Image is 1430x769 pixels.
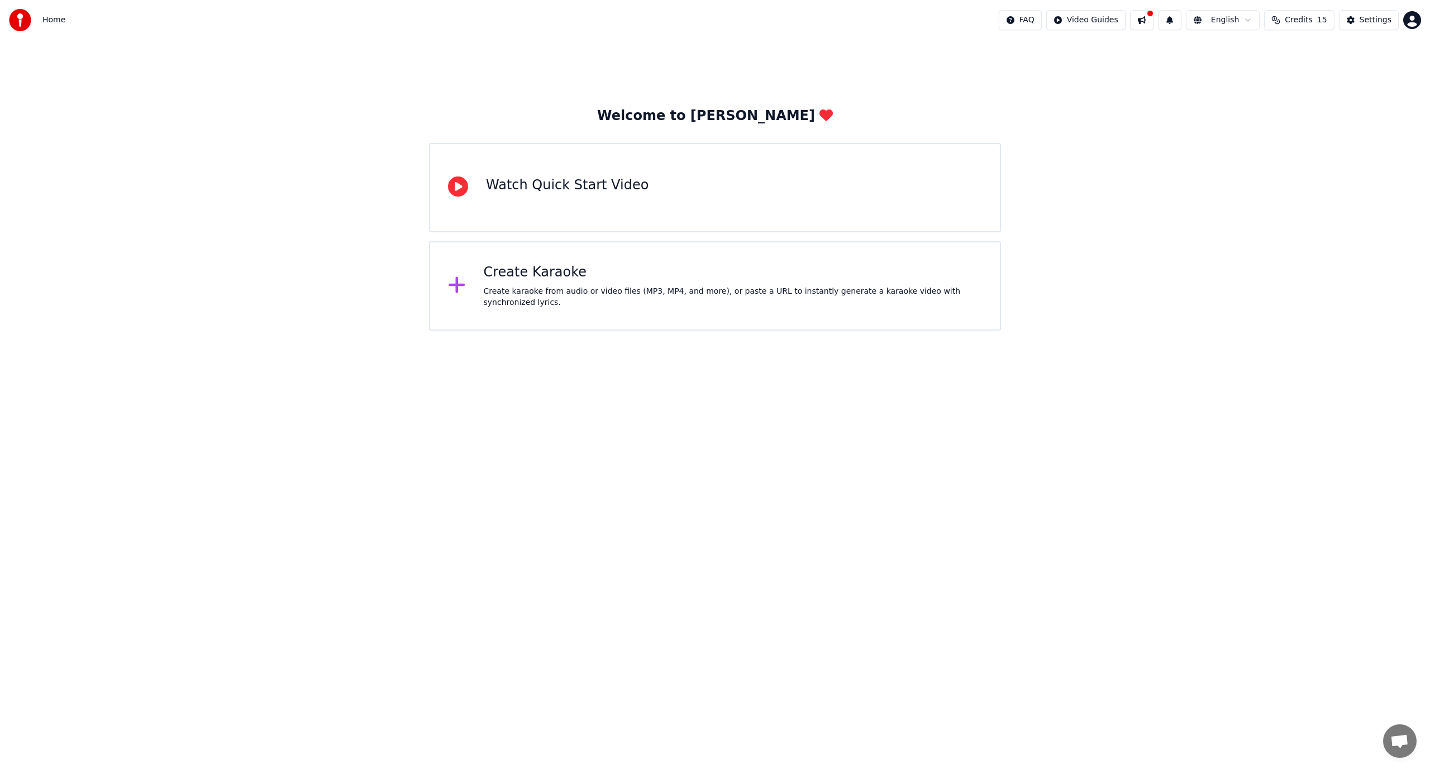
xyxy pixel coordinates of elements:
div: Create Karaoke [484,264,983,281]
div: Watch Quick Start Video [486,176,649,194]
span: 15 [1317,15,1327,26]
img: youka [9,9,31,31]
button: Credits15 [1264,10,1334,30]
button: FAQ [999,10,1042,30]
nav: breadcrumb [42,15,65,26]
div: Welcome to [PERSON_NAME] [597,107,833,125]
a: 채팅 열기 [1383,724,1417,758]
button: Video Guides [1046,10,1126,30]
div: Settings [1360,15,1391,26]
button: Settings [1339,10,1399,30]
span: Home [42,15,65,26]
span: Credits [1285,15,1312,26]
div: Create karaoke from audio or video files (MP3, MP4, and more), or paste a URL to instantly genera... [484,286,983,308]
